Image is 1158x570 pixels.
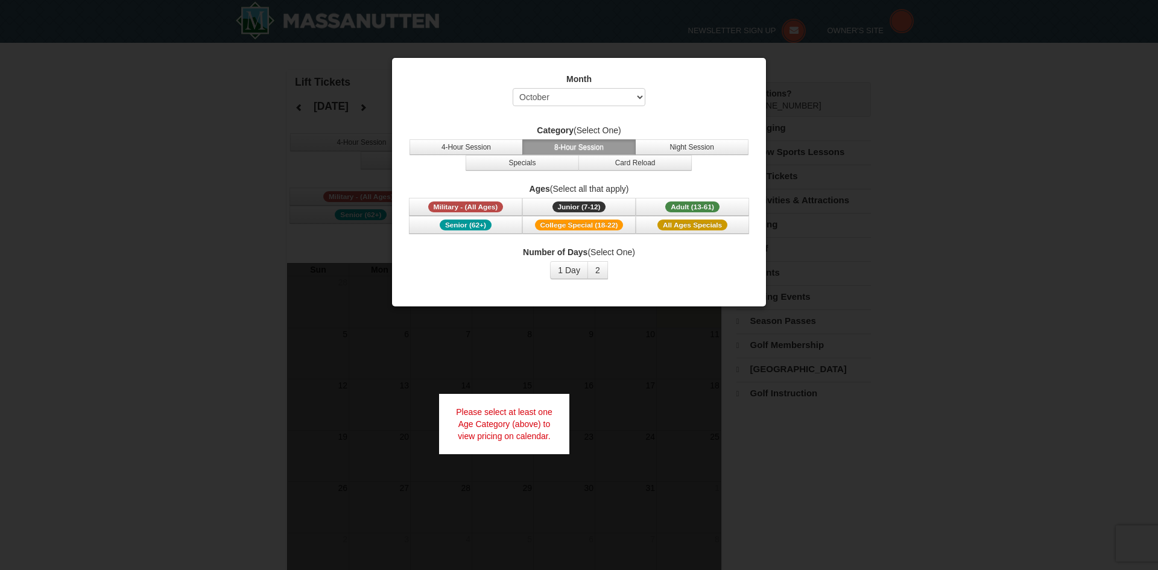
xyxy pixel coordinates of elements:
[410,139,523,155] button: 4-Hour Session
[523,247,587,257] strong: Number of Days
[537,125,574,135] strong: Category
[440,220,492,230] span: Senior (62+)
[522,198,636,216] button: Junior (7-12)
[636,198,749,216] button: Adult (13-61)
[409,216,522,234] button: Senior (62+)
[409,198,522,216] button: Military - (All Ages)
[530,184,550,194] strong: Ages
[552,201,606,212] span: Junior (7-12)
[587,261,608,279] button: 2
[407,246,751,258] label: (Select One)
[665,201,720,212] span: Adult (13-61)
[407,183,751,195] label: (Select all that apply)
[566,74,592,84] strong: Month
[550,261,588,279] button: 1 Day
[636,216,749,234] button: All Ages Specials
[428,201,504,212] span: Military - (All Ages)
[439,394,569,454] div: Please select at least one Age Category (above) to view pricing on calendar.
[635,139,748,155] button: Night Session
[535,220,624,230] span: College Special (18-22)
[522,139,636,155] button: 8-Hour Session
[466,155,579,171] button: Specials
[578,155,692,171] button: Card Reload
[657,220,727,230] span: All Ages Specials
[522,216,636,234] button: College Special (18-22)
[407,124,751,136] label: (Select One)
